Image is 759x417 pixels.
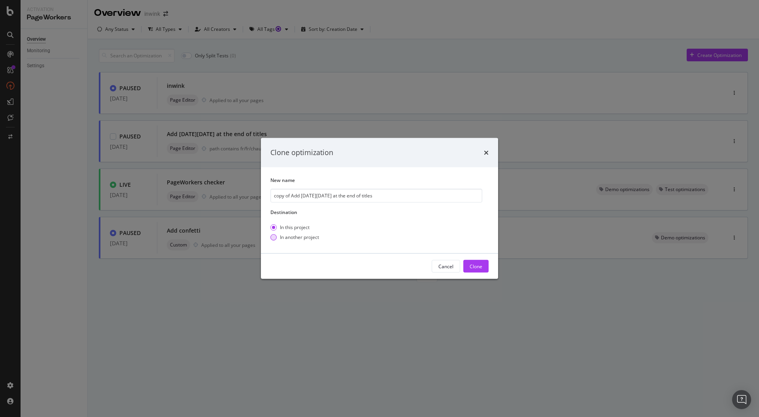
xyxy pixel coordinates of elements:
[270,177,482,184] label: New name
[732,390,751,409] div: Open Intercom Messenger
[432,260,460,273] button: Cancel
[261,138,498,279] div: modal
[470,263,482,270] div: Clone
[280,224,310,231] div: In this project
[463,260,489,273] button: Clone
[270,209,482,216] label: Destination
[484,148,489,158] div: times
[270,148,333,158] div: Clone optimization
[270,234,319,241] div: In another project
[270,224,319,231] div: In this project
[280,234,319,241] div: In another project
[438,263,453,270] div: Cancel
